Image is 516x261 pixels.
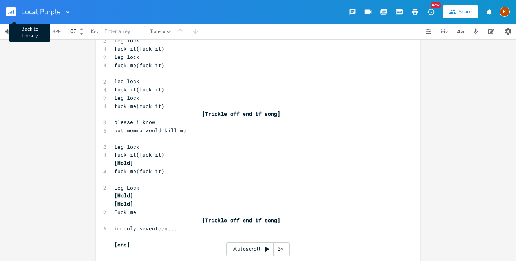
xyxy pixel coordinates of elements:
span: fuck it(fuck it) [114,151,164,158]
span: [end] [114,241,130,248]
div: New [431,2,441,8]
div: BPM [52,29,61,34]
button: Back to Library [6,2,22,21]
span: but momma would kill me [114,127,186,134]
div: Transpose [150,29,171,34]
div: 3x [274,242,288,256]
span: leg lock [114,78,139,85]
button: Share [443,5,478,18]
span: im only seventeen... [114,225,177,232]
span: leg lock [114,94,139,101]
span: [Hold] [114,159,133,166]
span: Leg Lock [114,184,139,191]
div: Share [458,8,472,15]
span: fuck me(fuck it) [114,62,164,69]
div: Key [91,29,99,34]
span: please i know [114,119,155,126]
span: fuck me(fuck it) [114,168,164,175]
span: [Trickle off end if song] [202,110,280,117]
span: leg lock [114,53,139,60]
span: fuck me(fuck it) [114,102,164,110]
span: leg lock [114,37,139,44]
div: Kat [500,7,510,17]
div: Autoscroll [226,242,290,256]
span: Fuck me [114,208,136,215]
span: fuck it(fuck it) [114,86,164,93]
span: [Hold] [114,200,133,207]
span: Local Purple [21,8,61,15]
span: fuck it(fuck it) [114,45,164,52]
span: [Trickle off end if song] [202,217,280,224]
span: Enter a key [105,28,130,35]
span: leg lock [114,143,139,150]
button: New [423,5,438,19]
span: [Hold] [114,192,133,199]
button: K [500,3,510,21]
